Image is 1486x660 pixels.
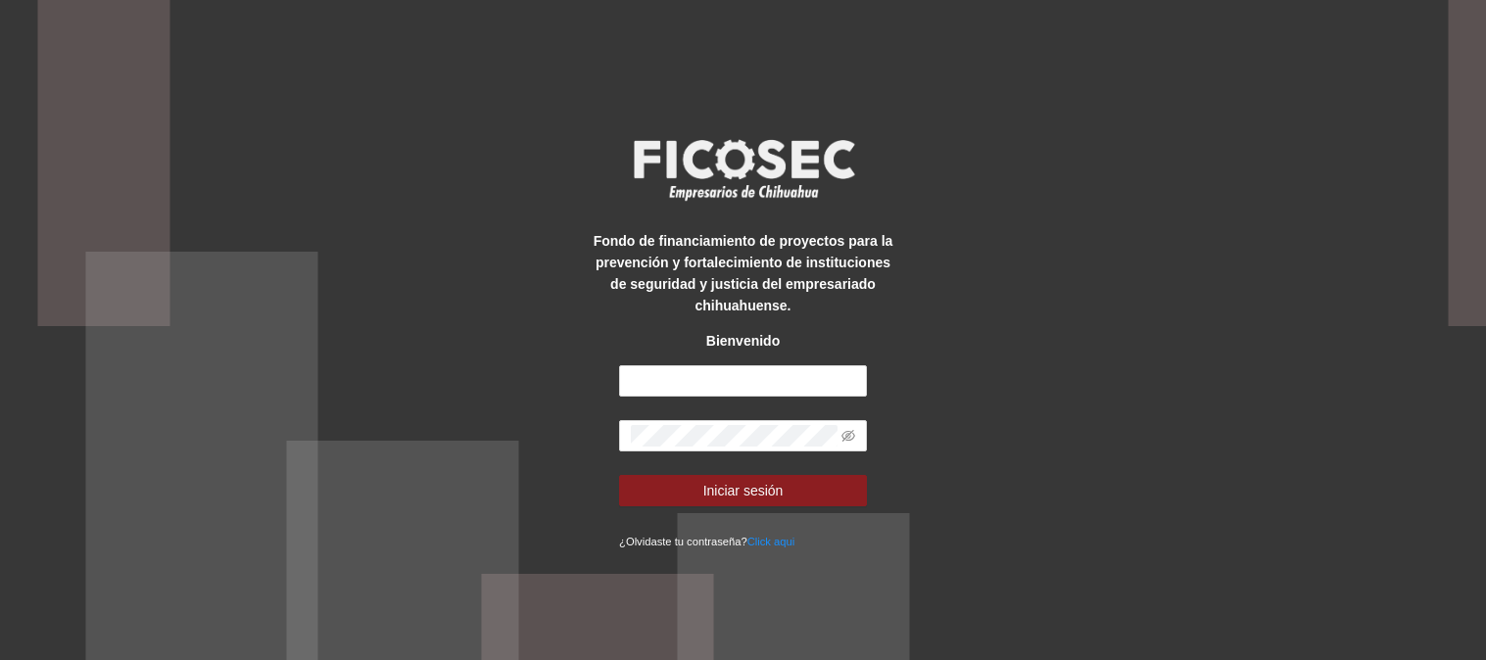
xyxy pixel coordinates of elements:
img: logo [621,133,866,206]
button: Iniciar sesión [619,475,867,506]
span: Iniciar sesión [703,480,784,501]
a: Click aqui [747,536,795,547]
strong: Bienvenido [706,333,780,349]
small: ¿Olvidaste tu contraseña? [619,536,794,547]
strong: Fondo de financiamiento de proyectos para la prevención y fortalecimiento de instituciones de seg... [594,233,893,313]
span: eye-invisible [841,429,855,443]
